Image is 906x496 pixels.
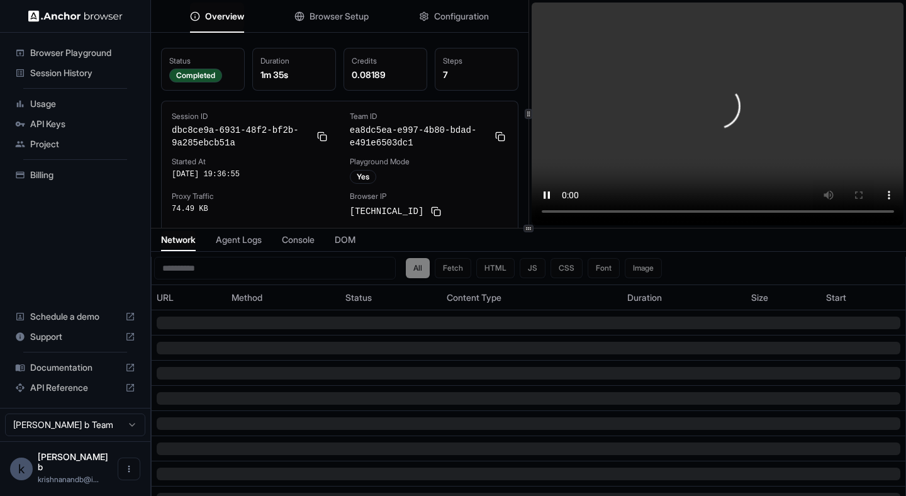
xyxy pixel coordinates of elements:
div: Browser Playground [10,43,140,63]
div: Content Type [447,291,617,304]
div: API Reference [10,378,140,398]
span: Usage [30,98,135,110]
div: Status [345,291,437,304]
div: Documentation [10,358,140,378]
span: Overview [205,10,244,23]
div: Session History [10,63,140,83]
span: [TECHNICAL_ID] [350,205,424,218]
div: Yes [350,170,376,184]
span: API Reference [30,381,120,394]
span: krishnanandb@imagineers.dev [38,475,99,484]
span: Schedule a demo [30,310,120,323]
span: Agent Logs [216,234,262,246]
div: Start [826,291,900,304]
div: Credits [352,56,419,66]
span: Network [161,234,196,246]
div: API Keys [10,114,140,134]
div: 0.08189 [352,69,419,81]
div: Support [10,327,140,347]
div: Project [10,134,140,154]
div: URL [157,291,221,304]
div: Started At [172,157,330,167]
div: [DATE] 19:36:55 [172,169,330,179]
span: Browser Setup [310,10,369,23]
span: Support [30,330,120,343]
span: Session History [30,67,135,79]
span: ea8dc5ea-e997-4b80-bdad-e491e6503dc1 [350,124,488,149]
div: Method [232,291,335,304]
div: Status [169,56,237,66]
span: Billing [30,169,135,181]
div: Usage [10,94,140,114]
img: Anchor Logo [28,10,123,22]
div: Team ID [350,111,508,121]
div: Steps [443,56,510,66]
div: Billing [10,165,140,185]
button: Open menu [118,458,140,480]
div: Size [751,291,816,304]
div: Schedule a demo [10,307,140,327]
span: Console [282,234,315,246]
div: Completed [169,69,222,82]
div: Playground Mode [350,157,508,167]
div: Browser IP [350,191,508,201]
span: DOM [335,234,355,246]
div: k [10,458,33,480]
div: 7 [443,69,510,81]
span: API Keys [30,118,135,130]
span: Browser Playground [30,47,135,59]
span: dbc8ce9a-6931-48f2-bf2b-9a285ebcb51a [172,124,310,149]
span: Project [30,138,135,150]
div: Proxy Traffic [172,191,330,201]
span: Configuration [434,10,489,23]
div: 1m 35s [260,69,328,81]
div: Duration [627,291,741,304]
div: 74.49 KB [172,204,330,214]
span: Documentation [30,361,120,374]
div: Duration [260,56,328,66]
div: Session ID [172,111,330,121]
span: krishnanand b [38,451,108,472]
